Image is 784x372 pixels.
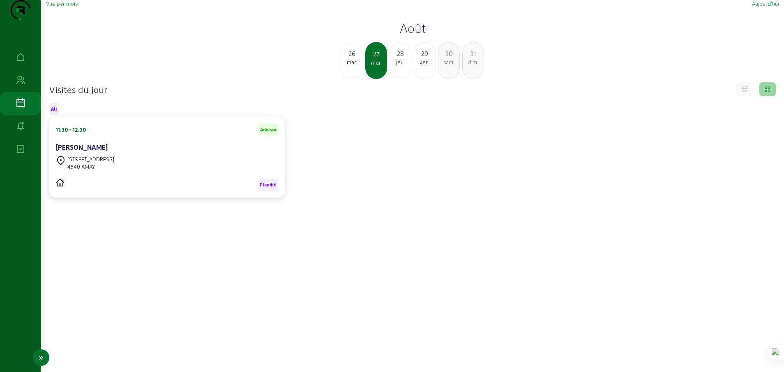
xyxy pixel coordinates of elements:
div: 27 [366,49,386,59]
cam-card-title: [PERSON_NAME] [56,143,108,151]
div: 30 [438,49,459,58]
div: 26 [341,49,362,58]
div: dim. [463,58,484,66]
div: 31 [463,49,484,58]
div: 29 [414,49,435,58]
div: sam. [438,58,459,66]
div: 28 [390,49,411,58]
span: All [51,106,57,112]
div: [STREET_ADDRESS] [67,156,114,163]
div: jeu. [390,58,411,66]
span: Advisor [260,127,277,133]
h4: Visites du jour [49,84,107,95]
span: Aujourd'hui [752,0,779,7]
span: Planifié [260,182,277,188]
div: 4540 AMAY [67,163,114,170]
span: Vue par mois [46,0,78,7]
div: 11:30 - 12:30 [56,126,86,133]
div: mer. [366,59,386,66]
div: ven. [414,58,435,66]
img: PVELEC [56,179,64,186]
h2: Août [46,21,779,35]
div: mar. [341,58,362,66]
